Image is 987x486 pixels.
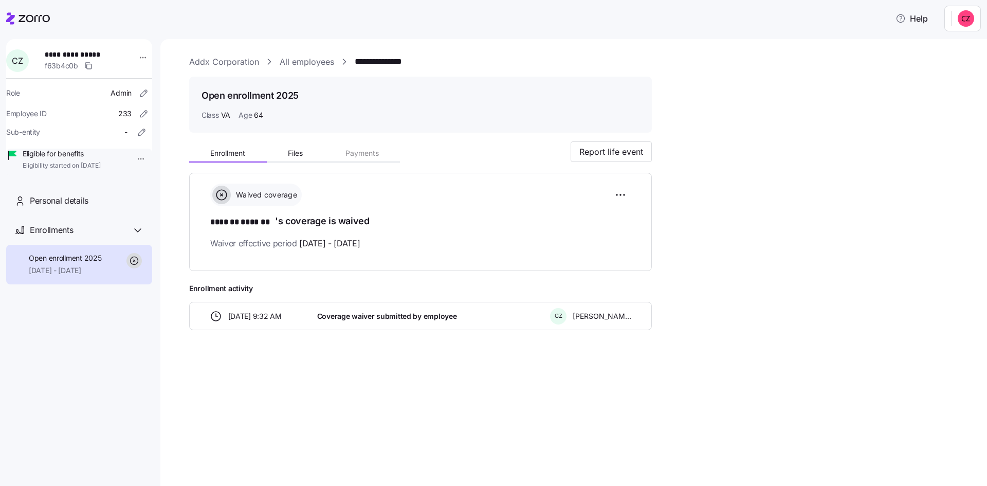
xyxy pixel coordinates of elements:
span: [DATE] 9:32 AM [228,311,282,321]
span: Enrollments [30,224,73,237]
button: Help [887,8,936,29]
span: Eligible for benefits [23,149,101,159]
span: 233 [118,109,132,119]
span: [DATE] - [DATE] [299,237,360,250]
a: All employees [280,56,334,68]
span: Age [239,110,252,120]
span: [DATE] - [DATE] [29,265,101,276]
span: Eligibility started on [DATE] [23,161,101,170]
span: Payments [345,150,379,157]
span: Open enrollment 2025 [29,253,101,263]
span: Files [288,150,303,157]
span: Enrollment activity [189,283,652,294]
span: Role [6,88,20,98]
h1: 's coverage is waived [210,214,631,229]
span: f63b4c0b [45,61,78,71]
span: Sub-entity [6,127,40,137]
button: Report life event [571,141,652,162]
span: Help [895,12,928,25]
span: C Z [555,313,562,319]
span: Report life event [579,146,643,158]
span: Admin [111,88,132,98]
span: Waived coverage [233,190,297,200]
img: 9727d2863a7081a35fb3372cb5aaeec9 [958,10,974,27]
span: Employee ID [6,109,47,119]
span: VA [221,110,230,120]
span: Class [202,110,219,120]
span: Waiver effective period [210,237,360,250]
span: - [124,127,127,137]
span: Personal details [30,194,88,207]
span: [PERSON_NAME] [573,311,631,321]
a: Addx Corporation [189,56,259,68]
span: Coverage waiver submitted by employee [317,311,457,321]
span: Enrollment [210,150,245,157]
h1: Open enrollment 2025 [202,89,299,102]
span: C Z [12,57,23,65]
span: 64 [254,110,263,120]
